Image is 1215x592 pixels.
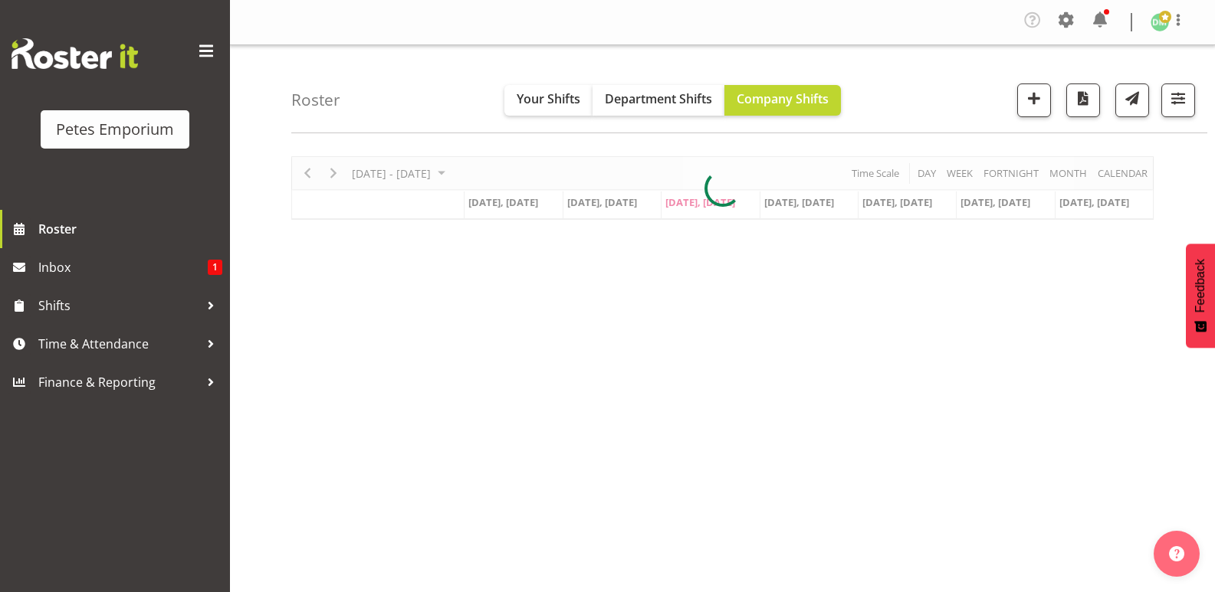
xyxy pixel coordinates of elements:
button: Company Shifts [724,85,841,116]
button: Filter Shifts [1161,83,1195,117]
span: Feedback [1194,259,1207,312]
span: Department Shifts [605,90,712,107]
span: 1 [208,260,222,275]
span: Roster [38,218,222,240]
img: help-xxl-2.png [1169,546,1184,561]
div: Petes Emporium [56,118,174,141]
img: Rosterit website logo [11,38,138,69]
span: Shifts [38,294,199,317]
span: Inbox [38,256,208,279]
button: Department Shifts [593,85,724,116]
button: Feedback - Show survey [1186,244,1215,348]
img: david-mcauley697.jpg [1151,13,1169,31]
button: Your Shifts [504,85,593,116]
span: Time & Attendance [38,332,199,355]
span: Company Shifts [737,90,829,107]
span: Your Shifts [517,90,580,107]
button: Download a PDF of the roster according to the set date range. [1066,83,1100,117]
button: Add a new shift [1017,83,1051,117]
h4: Roster [291,91,340,109]
span: Finance & Reporting [38,371,199,394]
button: Send a list of all shifts for the selected filtered period to all rostered employees. [1115,83,1149,117]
